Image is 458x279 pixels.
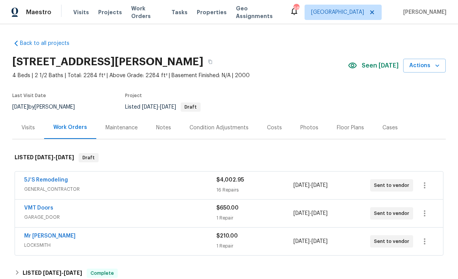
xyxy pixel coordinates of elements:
[12,40,86,47] a: Back to all projects
[403,59,446,73] button: Actions
[98,8,122,16] span: Projects
[293,5,299,12] div: 98
[87,269,117,277] span: Complete
[131,5,162,20] span: Work Orders
[56,155,74,160] span: [DATE]
[160,104,176,110] span: [DATE]
[311,211,328,216] span: [DATE]
[293,183,310,188] span: [DATE]
[171,10,188,15] span: Tasks
[216,214,293,222] div: 1 Repair
[311,239,328,244] span: [DATE]
[311,8,364,16] span: [GEOGRAPHIC_DATA]
[374,182,412,189] span: Sent to vendor
[79,154,98,162] span: Draft
[125,93,142,98] span: Project
[142,104,158,110] span: [DATE]
[189,124,249,132] div: Condition Adjustments
[12,145,446,170] div: LISTED [DATE]-[DATE]Draft
[12,58,203,66] h2: [STREET_ADDRESS][PERSON_NAME]
[43,270,61,276] span: [DATE]
[64,270,82,276] span: [DATE]
[293,238,328,245] span: -
[125,104,201,110] span: Listed
[181,105,200,109] span: Draft
[43,270,82,276] span: -
[15,153,74,162] h6: LISTED
[24,213,216,221] span: GARAGE_DOOR
[216,233,238,239] span: $210.00
[142,104,176,110] span: -
[236,5,280,20] span: Geo Assignments
[216,177,244,183] span: $4,002.95
[156,124,171,132] div: Notes
[24,177,68,183] a: 5J’S Remodeling
[337,124,364,132] div: Floor Plans
[73,8,89,16] span: Visits
[400,8,446,16] span: [PERSON_NAME]
[362,62,399,69] span: Seen [DATE]
[293,182,328,189] span: -
[374,238,412,245] span: Sent to vendor
[35,155,53,160] span: [DATE]
[382,124,398,132] div: Cases
[293,211,310,216] span: [DATE]
[12,104,28,110] span: [DATE]
[267,124,282,132] div: Costs
[24,205,53,211] a: VMT Doors
[216,242,293,250] div: 1 Repair
[24,233,76,239] a: Mr [PERSON_NAME]
[216,186,293,194] div: 16 Repairs
[24,241,216,249] span: LOCKSMITH
[311,183,328,188] span: [DATE]
[409,61,440,71] span: Actions
[35,155,74,160] span: -
[105,124,138,132] div: Maintenance
[24,185,216,193] span: GENERAL_CONTRACTOR
[12,93,46,98] span: Last Visit Date
[293,210,328,217] span: -
[12,72,348,79] span: 4 Beds | 2 1/2 Baths | Total: 2284 ft² | Above Grade: 2284 ft² | Basement Finished: N/A | 2000
[374,210,412,217] span: Sent to vendor
[300,124,318,132] div: Photos
[216,205,239,211] span: $650.00
[26,8,51,16] span: Maestro
[203,55,217,69] button: Copy Address
[197,8,227,16] span: Properties
[21,124,35,132] div: Visits
[293,239,310,244] span: [DATE]
[12,102,84,112] div: by [PERSON_NAME]
[23,269,82,278] h6: LISTED
[53,124,87,131] div: Work Orders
